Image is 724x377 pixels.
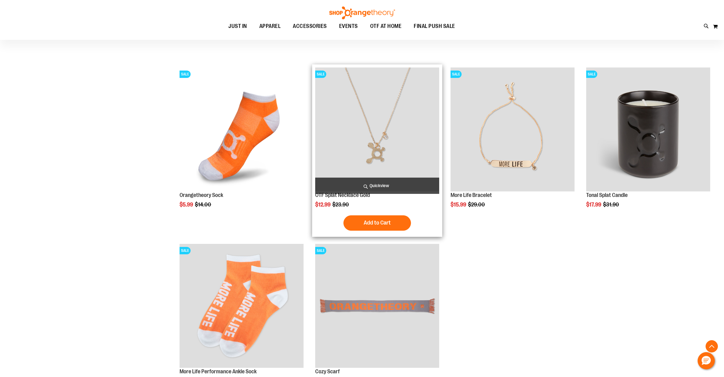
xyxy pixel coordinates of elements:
img: Product image for Tonal Splat Candle [586,67,710,191]
img: Product image for More Life Performance Ankle Sock [180,244,304,368]
span: SALE [315,247,326,254]
div: product [583,64,713,223]
span: FINAL PUSH SALE [414,19,455,33]
a: Product image for Cozy ScarfSALE [315,244,439,369]
span: EVENTS [339,19,358,33]
span: ACCESSORIES [293,19,327,33]
a: More Life Bracelet [451,192,492,198]
div: product [176,64,307,223]
a: JUST IN [222,19,253,33]
span: SALE [180,71,191,78]
a: Orangetheory Sock [180,192,223,198]
a: Quickview [315,178,439,194]
a: Tonal Splat Candle [586,192,628,198]
a: APPAREL [253,19,287,33]
img: Shop Orangetheory [328,6,396,19]
span: Add to Cart [364,219,391,226]
span: APPAREL [259,19,281,33]
a: OTF Splat Necklace Gold [315,192,370,198]
button: Back To Top [706,340,718,352]
a: Product image for Orangetheory SockSALE [180,67,304,192]
span: $29.00 [468,202,486,208]
a: EVENTS [333,19,364,33]
a: More Life Performance Ankle Sock [180,368,257,375]
span: $17.99 [586,202,602,208]
span: $5.99 [180,202,194,208]
span: $31.90 [603,202,620,208]
span: SALE [586,71,597,78]
a: Product image for More Life BraceletSALE [451,67,575,192]
span: $23.90 [332,202,350,208]
a: Product image for More Life Performance Ankle SockSALE [180,244,304,369]
span: $15.99 [451,202,467,208]
a: FINAL PUSH SALE [408,19,461,33]
span: SALE [451,71,462,78]
span: SALE [315,71,326,78]
button: Hello, have a question? Let’s chat. [698,352,715,369]
span: SALE [180,247,191,254]
img: Product image for Splat Necklace Gold [315,67,439,191]
button: Add to Cart [343,215,411,231]
div: product [447,64,578,223]
a: OTF AT HOME [364,19,408,33]
span: $12.99 [315,202,331,208]
img: Product image for Cozy Scarf [315,244,439,368]
img: Product image for More Life Bracelet [451,67,575,191]
span: $14.00 [195,202,212,208]
a: Product image for Tonal Splat CandleSALE [586,67,710,192]
a: ACCESSORIES [287,19,333,33]
div: product [312,64,442,237]
a: Product image for Splat Necklace GoldSALE [315,67,439,192]
span: JUST IN [228,19,247,33]
span: OTF AT HOME [370,19,402,33]
a: Cozy Scarf [315,368,340,375]
img: Product image for Orangetheory Sock [180,67,304,191]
